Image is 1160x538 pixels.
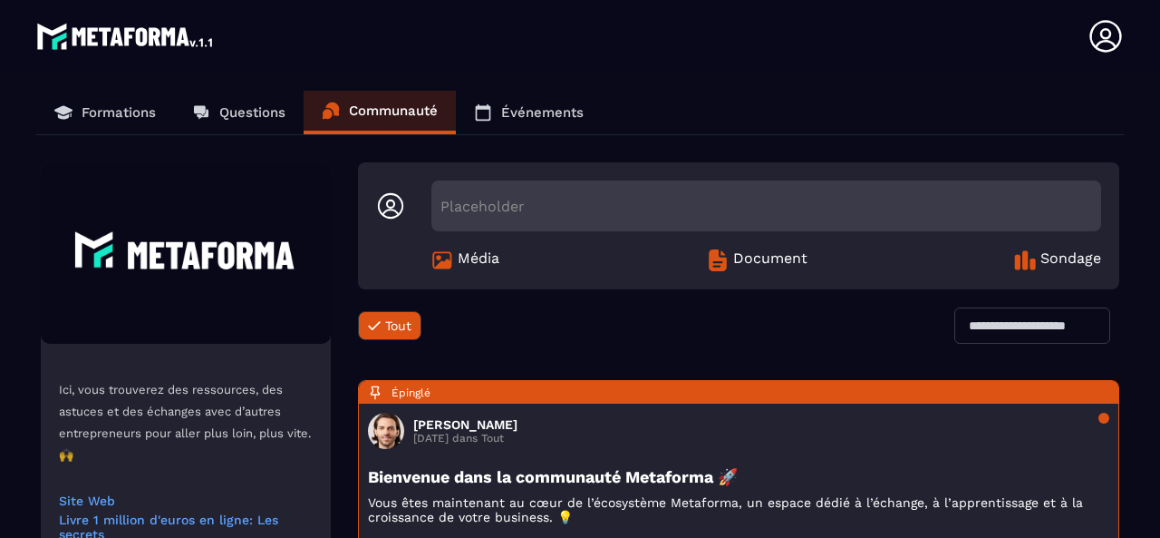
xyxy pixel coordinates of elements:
[219,104,285,121] p: Questions
[431,181,1101,231] div: Placeholder
[391,386,430,399] span: Épinglé
[36,91,174,134] a: Formations
[174,91,304,134] a: Questions
[413,417,517,432] h3: [PERSON_NAME]
[456,91,602,134] a: Événements
[368,467,1109,486] h3: Bienvenue dans la communauté Metaforma 🚀
[41,162,331,344] img: Community background
[36,18,216,54] img: logo
[59,494,313,508] a: Site Web
[458,249,499,271] span: Média
[733,249,807,271] span: Document
[413,432,517,445] p: [DATE] dans Tout
[82,104,156,121] p: Formations
[304,91,456,134] a: Communauté
[59,379,313,466] p: Ici, vous trouverez des ressources, des astuces et des échanges avec d’autres entrepreneurs pour ...
[1040,249,1101,271] span: Sondage
[385,318,411,333] span: Tout
[501,104,584,121] p: Événements
[349,103,438,119] p: Communauté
